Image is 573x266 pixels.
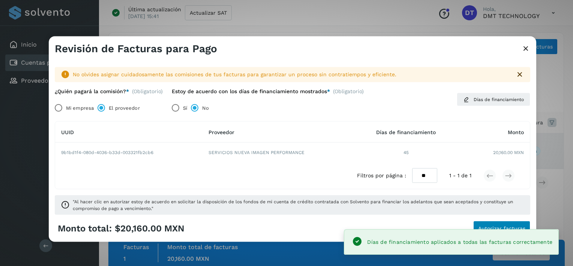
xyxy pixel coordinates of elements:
[202,100,209,115] label: No
[55,42,217,55] h3: Revisión de Facturas para Pago
[208,129,234,135] span: Proveedor
[474,96,524,103] span: Días de financiamiento
[172,88,330,94] label: Estoy de acuerdo con los días de financiamiento mostrados
[132,88,163,94] span: (Obligatorio)
[357,172,406,180] span: Filtros por página :
[73,71,509,79] div: No olvides asignar cuidadosamente las comisiones de tus facturas para garantizar un proceso sin c...
[183,100,187,115] label: Sí
[355,143,457,162] td: 45
[376,129,436,135] span: Días de financiamiento
[493,149,524,156] span: 20,160.00 MXN
[58,223,112,234] span: Monto total:
[449,172,471,180] span: 1 - 1 de 1
[55,143,202,162] td: 9b1bd1f4-080d-4036-b33d-003321fb2cb6
[367,239,552,245] span: Días de financiamiento aplicados a todas las facturas correctamente
[473,221,530,236] button: Autorizar facturas
[73,198,524,212] span: "Al hacer clic en autorizar estoy de acuerdo en solicitar la disposición de los fondos de mi cuen...
[478,225,525,231] span: Autorizar facturas
[55,88,129,94] label: ¿Quién pagará la comisión?
[508,129,524,135] span: Monto
[457,93,530,106] button: Días de financiamiento
[115,223,184,234] span: $20,160.00 MXN
[61,129,74,135] span: UUID
[333,88,364,97] span: (Obligatorio)
[202,143,355,162] td: SERVICIOS NUEVA IMAGEN PERFORMANCE
[66,100,94,115] label: Mi empresa
[109,100,139,115] label: El proveedor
